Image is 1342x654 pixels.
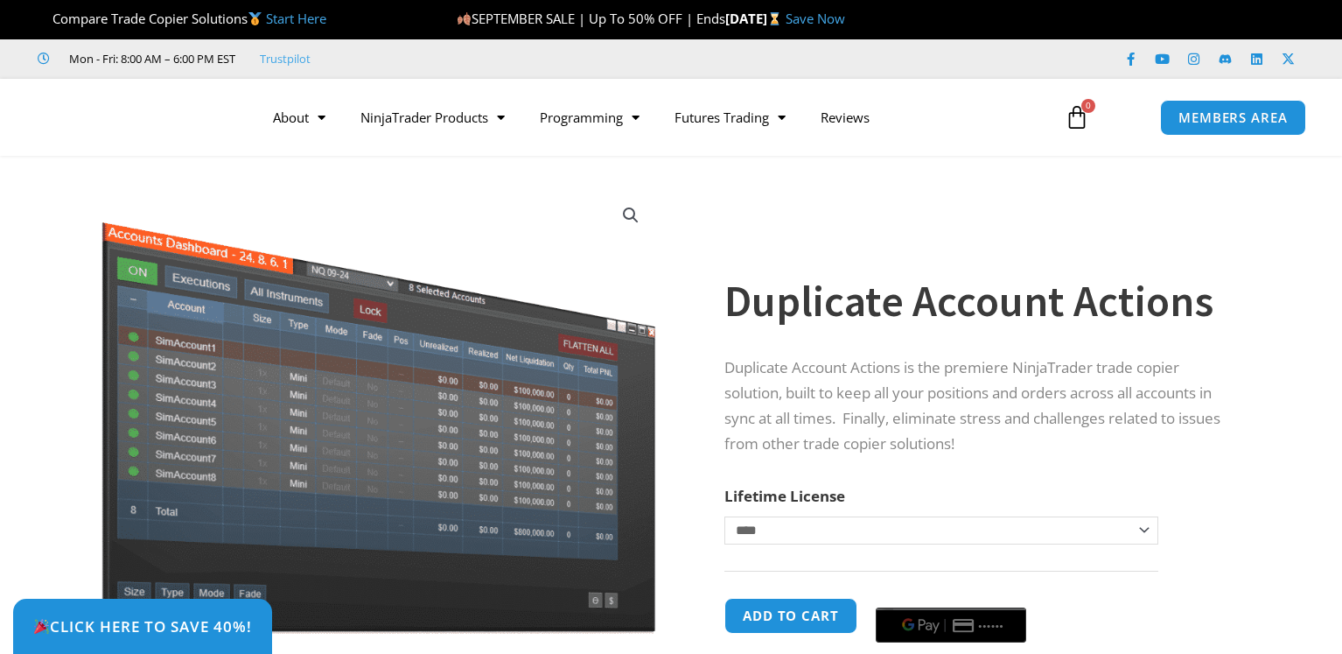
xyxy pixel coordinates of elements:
[38,12,52,25] img: 🏆
[343,97,522,137] a: NinjaTrader Products
[65,48,235,69] span: Mon - Fri: 8:00 AM – 6:00 PM EST
[97,186,660,634] img: Screenshot 2024-08-26 15414455555
[724,271,1235,332] h1: Duplicate Account Actions
[38,86,227,149] img: LogoAI | Affordable Indicators – NinjaTrader
[457,10,725,27] span: SEPTEMBER SALE | Up To 50% OFF | Ends
[13,599,272,654] a: 🎉Click Here to save 40%!
[522,97,657,137] a: Programming
[260,48,311,69] a: Trustpilot
[248,12,262,25] img: 🥇
[615,200,647,231] a: View full-screen image gallery
[255,97,343,137] a: About
[1160,100,1306,136] a: MEMBERS AREA
[1038,92,1115,143] a: 0
[872,595,1030,597] iframe: Secure payment input frame
[1178,111,1288,124] span: MEMBERS AREA
[34,619,49,634] img: 🎉
[724,355,1235,457] p: Duplicate Account Actions is the premiere NinjaTrader trade copier solution, built to keep all yo...
[38,10,326,27] span: Compare Trade Copier Solutions
[724,486,845,506] label: Lifetime License
[768,12,781,25] img: ⌛
[657,97,803,137] a: Futures Trading
[725,10,786,27] strong: [DATE]
[458,12,471,25] img: 🍂
[1081,99,1095,113] span: 0
[803,97,887,137] a: Reviews
[266,10,326,27] a: Start Here
[786,10,845,27] a: Save Now
[724,553,751,566] a: Clear options
[255,97,1047,137] nav: Menu
[33,619,252,634] span: Click Here to save 40%!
